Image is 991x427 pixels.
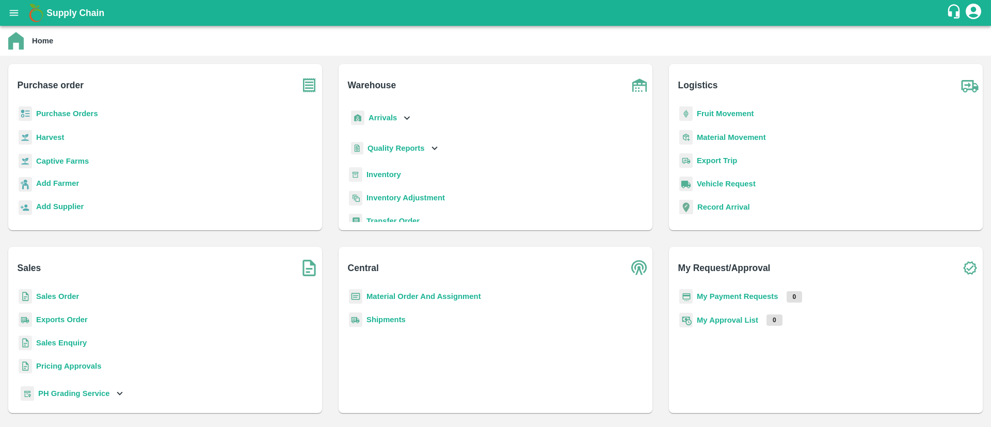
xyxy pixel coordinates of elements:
[46,6,946,20] a: Supply Chain
[366,194,445,202] a: Inventory Adjustment
[679,200,693,214] img: recordArrival
[19,153,32,169] img: harvest
[18,261,41,275] b: Sales
[679,153,693,168] img: delivery
[678,78,718,92] b: Logistics
[36,315,88,324] a: Exports Order
[36,202,84,211] b: Add Supplier
[957,72,983,98] img: truck
[787,291,803,303] p: 0
[349,167,362,182] img: whInventory
[366,170,401,179] a: Inventory
[627,72,652,98] img: warehouse
[697,180,756,188] a: Vehicle Request
[369,114,397,122] b: Arrivals
[367,144,425,152] b: Quality Reports
[349,106,413,130] div: Arrivals
[36,362,101,370] a: Pricing Approvals
[679,289,693,304] img: payment
[351,142,363,155] img: qualityReport
[36,339,87,347] a: Sales Enquiry
[19,336,32,351] img: sales
[366,217,420,225] a: Transfer Order
[21,386,34,401] img: whTracker
[366,315,406,324] a: Shipments
[349,138,440,159] div: Quality Reports
[19,130,32,145] img: harvest
[679,177,693,192] img: vehicle
[19,382,125,405] div: PH Grading Service
[19,106,32,121] img: reciept
[349,191,362,205] img: inventory
[627,255,652,281] img: central
[26,3,46,23] img: logo
[678,261,771,275] b: My Request/Approval
[946,4,964,22] div: customer-support
[296,255,322,281] img: soSales
[348,261,379,275] b: Central
[36,157,89,165] a: Captive Farms
[697,109,754,118] a: Fruit Movement
[19,289,32,304] img: sales
[697,316,758,324] a: My Approval List
[2,1,26,25] button: open drawer
[697,292,778,301] a: My Payment Requests
[19,359,32,374] img: sales
[697,133,766,141] a: Material Movement
[36,178,79,192] a: Add Farmer
[19,312,32,327] img: shipments
[349,312,362,327] img: shipments
[19,177,32,192] img: farmer
[36,133,64,141] a: Harvest
[349,214,362,229] img: whTransfer
[18,78,84,92] b: Purchase order
[36,109,98,118] a: Purchase Orders
[8,32,24,50] img: home
[36,292,79,301] a: Sales Order
[697,203,750,211] a: Record Arrival
[697,156,737,165] a: Export Trip
[679,130,693,145] img: material
[351,110,364,125] img: whArrival
[36,179,79,187] b: Add Farmer
[19,200,32,215] img: supplier
[679,106,693,121] img: fruit
[32,37,53,45] b: Home
[366,292,481,301] a: Material Order And Assignment
[679,312,693,328] img: approval
[296,72,322,98] img: purchase
[964,2,983,24] div: account of current user
[957,255,983,281] img: check
[348,78,396,92] b: Warehouse
[46,8,104,18] b: Supply Chain
[36,201,84,215] a: Add Supplier
[38,389,110,398] b: PH Grading Service
[766,314,782,326] p: 0
[349,289,362,304] img: centralMaterial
